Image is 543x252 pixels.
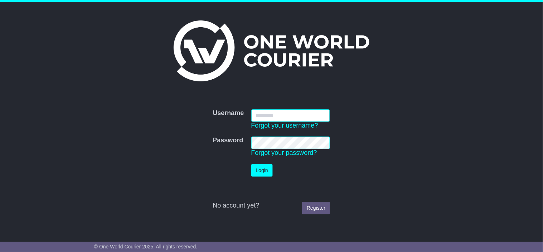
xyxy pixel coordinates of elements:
div: No account yet? [213,202,330,210]
img: One World [174,20,369,81]
a: Forgot your password? [251,149,317,156]
a: Forgot your username? [251,122,318,129]
label: Username [213,109,244,117]
span: © One World Courier 2025. All rights reserved. [94,244,198,249]
label: Password [213,137,243,144]
button: Login [251,164,273,177]
a: Register [302,202,330,214]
